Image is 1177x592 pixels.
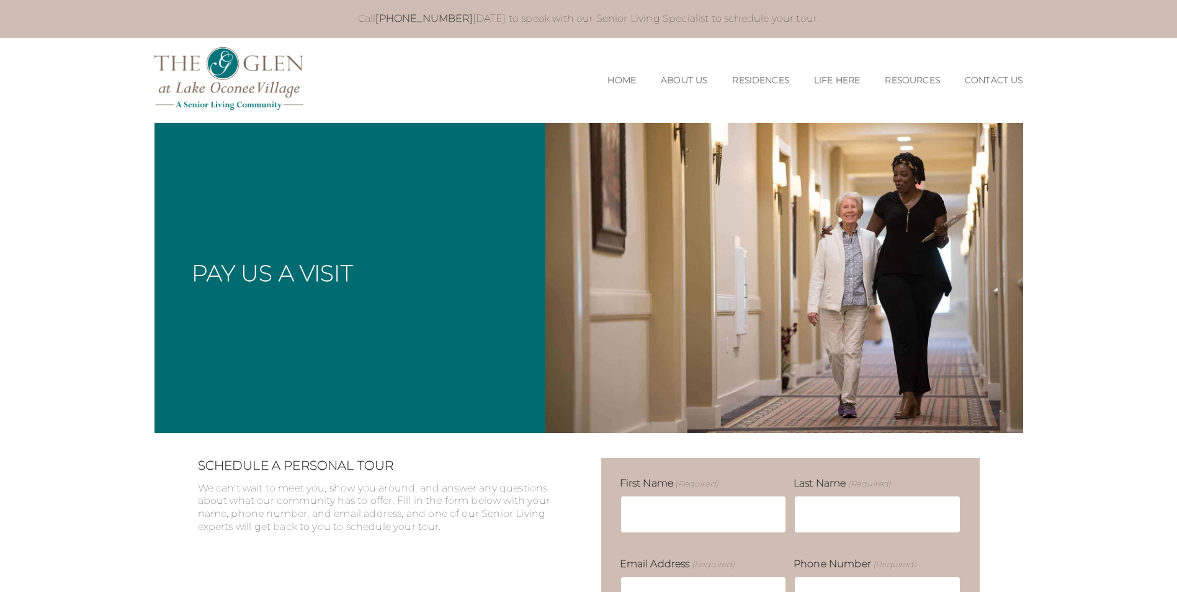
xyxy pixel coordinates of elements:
a: Home [607,75,636,86]
a: Residences [732,75,789,86]
label: Last Name [794,477,891,490]
p: Call [DATE] to speak with our Senior Living Specialist to schedule your tour. [167,12,1011,25]
span: (Required) [691,558,735,570]
span: (Required) [674,478,718,489]
p: We can't wait to meet you, show you around, and answer any questions about what our community has... [198,482,576,534]
a: Resources [885,75,939,86]
label: Email Address [620,557,735,571]
a: Life Here [814,75,860,86]
img: The Glen Lake Oconee Home [154,47,303,110]
span: (Required) [847,478,891,489]
a: About Us [661,75,707,86]
a: Contact Us [965,75,1023,86]
a: [PHONE_NUMBER] [375,12,472,24]
span: (Required) [872,558,916,570]
h2: PAY US A VISIT [192,262,353,284]
label: First Name [620,477,718,490]
h2: SCHEDULE A PERSONAL TOUR [198,458,576,473]
label: Phone Number [794,557,916,571]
